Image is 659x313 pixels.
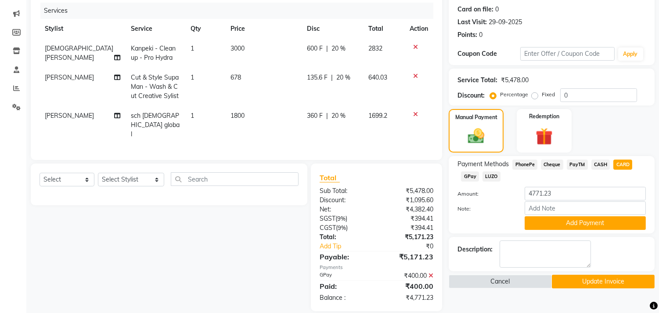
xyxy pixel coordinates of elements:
[495,5,499,14] div: 0
[520,47,614,61] input: Enter Offer / Coupon Code
[377,251,440,262] div: ₹5,171.23
[185,19,225,39] th: Qty
[40,3,440,19] div: Services
[326,111,328,120] span: |
[613,160,632,170] span: CARD
[191,73,194,81] span: 1
[331,111,346,120] span: 20 %
[40,19,126,39] th: Stylist
[313,214,377,223] div: ( )
[457,18,487,27] div: Last Visit:
[191,44,194,52] span: 1
[483,171,501,182] span: LUZO
[457,76,497,85] div: Service Total:
[541,160,563,170] span: Cheque
[331,73,333,82] span: |
[368,44,382,52] span: 2832
[457,5,493,14] div: Card on file:
[126,19,185,39] th: Service
[313,293,377,302] div: Balance :
[618,47,643,61] button: Apply
[525,187,646,200] input: Amount
[320,264,433,271] div: Payments
[313,223,377,233] div: ( )
[404,19,433,39] th: Action
[326,44,328,53] span: |
[313,196,377,205] div: Discount:
[461,171,479,182] span: GPay
[377,233,440,242] div: ₹5,171.23
[525,216,646,230] button: Add Payment
[512,160,537,170] span: PhonePe
[377,205,440,214] div: ₹4,382.40
[377,186,440,196] div: ₹5,478.00
[45,112,94,120] span: [PERSON_NAME]
[500,91,528,98] label: Percentage
[230,112,245,120] span: 1800
[451,205,518,213] label: Note:
[530,126,558,147] img: _gift.svg
[455,113,497,121] label: Manual Payment
[320,224,336,232] span: CGST
[368,112,387,120] span: 1699.2
[313,205,377,214] div: Net:
[225,19,302,39] th: Price
[449,275,551,288] button: Cancel
[451,190,518,198] label: Amount:
[377,271,440,280] div: ₹400.00
[363,19,404,39] th: Total
[457,245,493,254] div: Description:
[489,18,522,27] div: 29-09-2025
[567,160,588,170] span: PayTM
[457,160,509,169] span: Payment Methods
[529,113,559,120] label: Redemption
[131,44,176,62] span: Kanpeki - Clean up - Pro Hydra
[313,251,377,262] div: Payable:
[313,242,387,251] a: Add Tip
[191,112,194,120] span: 1
[302,19,363,39] th: Disc
[457,30,477,40] div: Points:
[45,44,113,62] span: [DEMOGRAPHIC_DATA][PERSON_NAME]
[171,172,299,186] input: Search
[320,173,340,182] span: Total
[387,242,440,251] div: ₹0
[313,281,377,291] div: Paid:
[230,44,245,52] span: 3000
[313,233,377,242] div: Total:
[377,281,440,291] div: ₹400.00
[313,186,377,196] div: Sub Total:
[552,275,655,288] button: Update Invoice
[479,30,483,40] div: 0
[307,73,328,82] span: 135.6 F
[313,271,377,280] div: GPay
[307,44,323,53] span: 600 F
[336,73,350,82] span: 20 %
[131,73,179,100] span: Cut & Style Supa Man - Wash & Cut Creative Sylist
[320,215,335,222] span: SGST
[368,73,387,81] span: 640.03
[377,214,440,223] div: ₹394.41
[307,111,323,120] span: 360 F
[377,293,440,302] div: ₹4,771.23
[331,44,346,53] span: 20 %
[463,127,489,146] img: _cash.svg
[230,73,241,81] span: 678
[457,91,485,100] div: Discount:
[45,73,94,81] span: [PERSON_NAME]
[338,224,346,231] span: 9%
[377,223,440,233] div: ₹394.41
[591,160,610,170] span: CASH
[525,201,646,215] input: Add Note
[377,196,440,205] div: ₹1,095.60
[542,91,555,98] label: Fixed
[501,76,529,85] div: ₹5,478.00
[131,112,180,138] span: sch [DEMOGRAPHIC_DATA] global
[457,49,520,58] div: Coupon Code
[337,215,346,222] span: 9%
